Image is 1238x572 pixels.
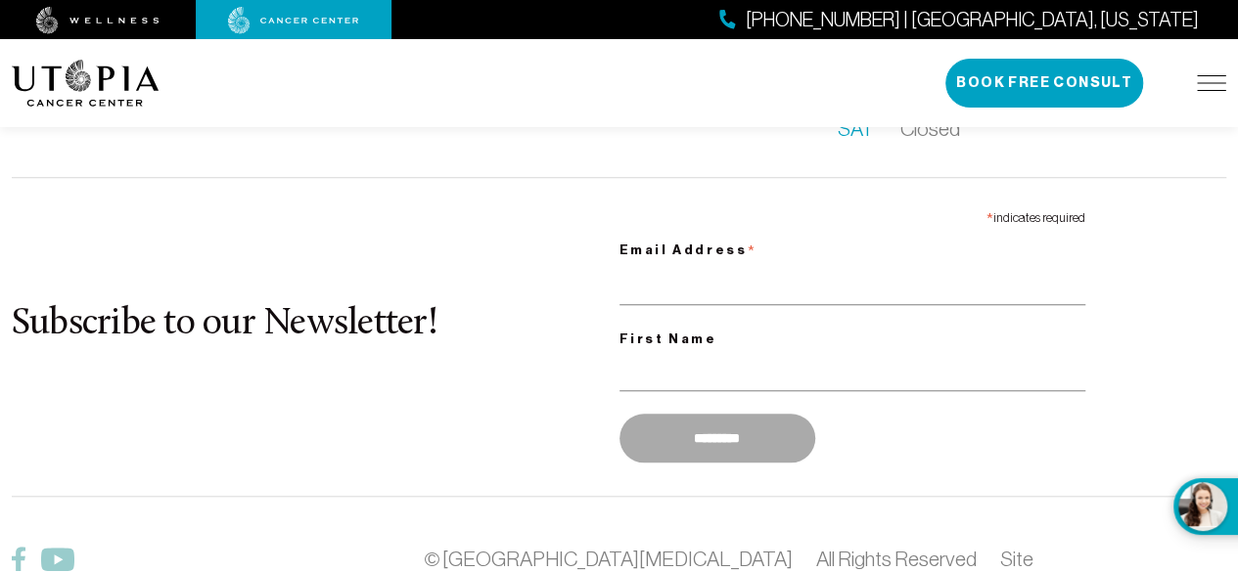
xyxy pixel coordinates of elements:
[945,59,1143,108] button: Book Free Consult
[1197,75,1226,91] img: icon-hamburger
[746,6,1199,34] span: [PHONE_NUMBER] | [GEOGRAPHIC_DATA], [US_STATE]
[41,548,74,571] img: Twitter
[816,548,977,570] span: All Rights Reserved
[12,60,160,107] img: logo
[12,304,619,345] h2: Subscribe to our Newsletter!
[36,7,160,34] img: wellness
[619,230,1086,265] label: Email Address
[619,328,1086,351] label: First Name
[425,548,793,570] a: © [GEOGRAPHIC_DATA][MEDICAL_DATA]
[899,113,959,145] span: Closed
[12,547,25,571] img: Facebook
[837,113,876,145] span: Sat
[228,7,359,34] img: cancer center
[719,6,1199,34] a: [PHONE_NUMBER] | [GEOGRAPHIC_DATA], [US_STATE]
[619,201,1086,230] div: indicates required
